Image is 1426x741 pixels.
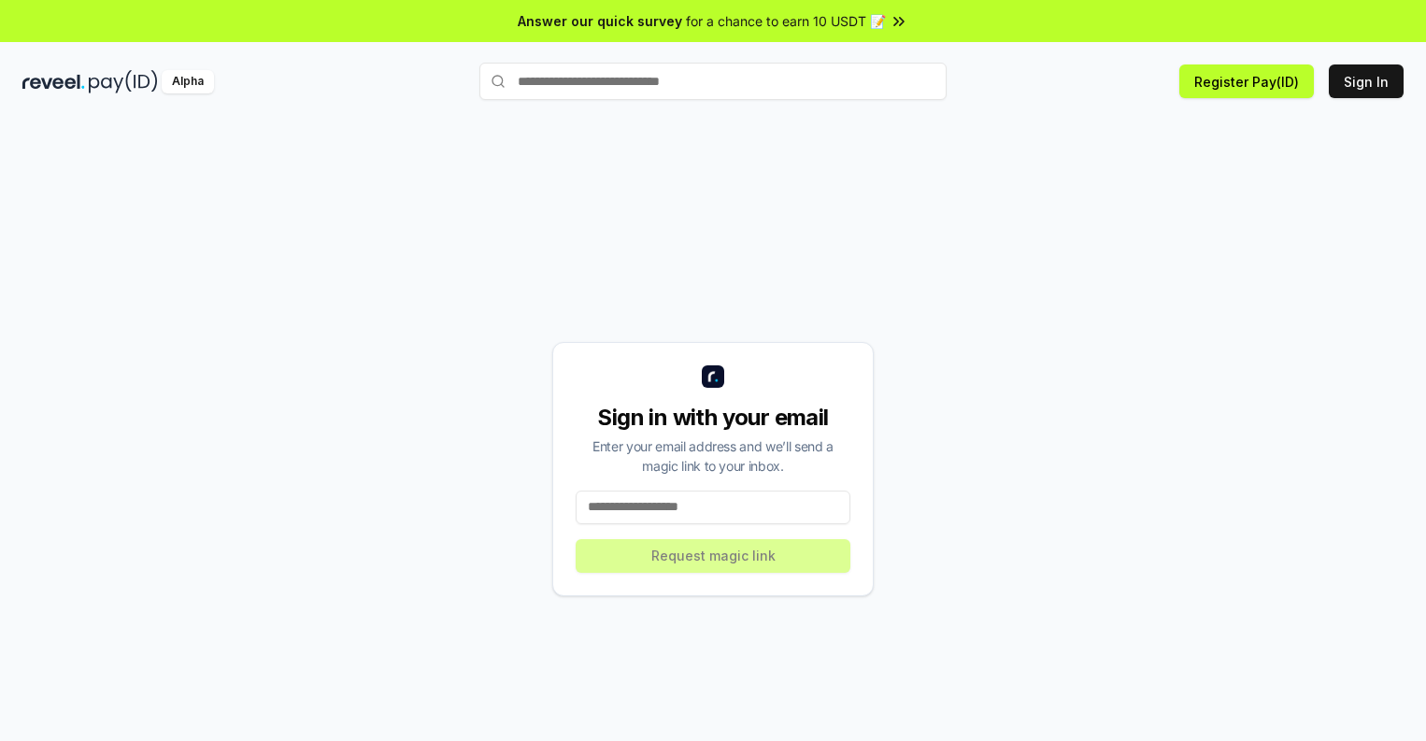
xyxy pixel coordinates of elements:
img: reveel_dark [22,70,85,93]
div: Alpha [162,70,214,93]
img: logo_small [702,365,724,388]
span: Answer our quick survey [518,11,682,31]
button: Sign In [1329,64,1404,98]
span: for a chance to earn 10 USDT 📝 [686,11,886,31]
img: pay_id [89,70,158,93]
div: Sign in with your email [576,403,850,433]
div: Enter your email address and we’ll send a magic link to your inbox. [576,436,850,476]
button: Register Pay(ID) [1179,64,1314,98]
